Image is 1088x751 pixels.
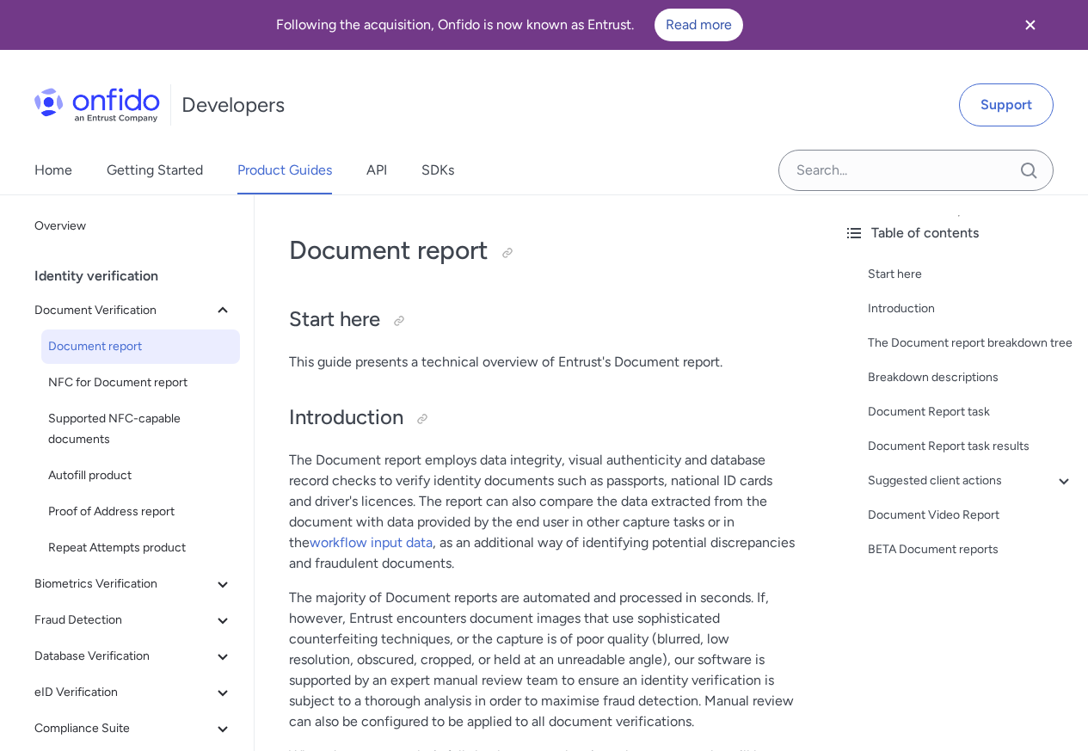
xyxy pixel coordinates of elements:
[34,646,212,667] span: Database Verification
[844,223,1074,243] div: Table of contents
[41,459,240,493] a: Autofill product
[41,531,240,565] a: Repeat Attempts product
[366,146,387,194] a: API
[289,233,796,268] h1: Document report
[868,299,1074,319] a: Introduction
[868,367,1074,388] a: Breakdown descriptions
[48,336,233,357] span: Document report
[48,372,233,393] span: NFC for Document report
[237,146,332,194] a: Product Guides
[28,711,240,746] button: Compliance Suite
[289,450,796,574] p: The Document report employs data integrity, visual authenticity and database record checks to ver...
[34,216,233,237] span: Overview
[868,505,1074,526] a: Document Video Report
[289,403,796,433] h2: Introduction
[868,402,1074,422] a: Document Report task
[41,329,240,364] a: Document report
[421,146,454,194] a: SDKs
[48,465,233,486] span: Autofill product
[48,409,233,450] span: Supported NFC-capable documents
[41,366,240,400] a: NFC for Document report
[34,610,212,631] span: Fraud Detection
[28,209,240,243] a: Overview
[1020,15,1041,35] svg: Close banner
[289,305,796,335] h2: Start here
[48,538,233,558] span: Repeat Attempts product
[34,88,160,122] img: Onfido Logo
[28,293,240,328] button: Document Verification
[959,83,1054,126] a: Support
[107,146,203,194] a: Getting Started
[34,718,212,739] span: Compliance Suite
[34,574,212,594] span: Biometrics Verification
[868,333,1074,354] a: The Document report breakdown tree
[34,682,212,703] span: eID Verification
[310,534,433,551] a: workflow input data
[868,436,1074,457] a: Document Report task results
[28,603,240,637] button: Fraud Detection
[868,471,1074,491] a: Suggested client actions
[868,264,1074,285] a: Start here
[34,146,72,194] a: Home
[778,150,1054,191] input: Onfido search input field
[289,352,796,372] p: This guide presents a technical overview of Entrust's Document report.
[655,9,743,41] a: Read more
[999,3,1062,46] button: Close banner
[28,675,240,710] button: eID Verification
[48,502,233,522] span: Proof of Address report
[41,495,240,529] a: Proof of Address report
[21,9,999,41] div: Following the acquisition, Onfido is now known as Entrust.
[34,300,212,321] span: Document Verification
[34,259,247,293] div: Identity verification
[28,567,240,601] button: Biometrics Verification
[181,91,285,119] h1: Developers
[41,402,240,457] a: Supported NFC-capable documents
[28,639,240,674] button: Database Verification
[868,539,1074,560] a: BETA Document reports
[289,588,796,732] p: The majority of Document reports are automated and processed in seconds. If, however, Entrust enc...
